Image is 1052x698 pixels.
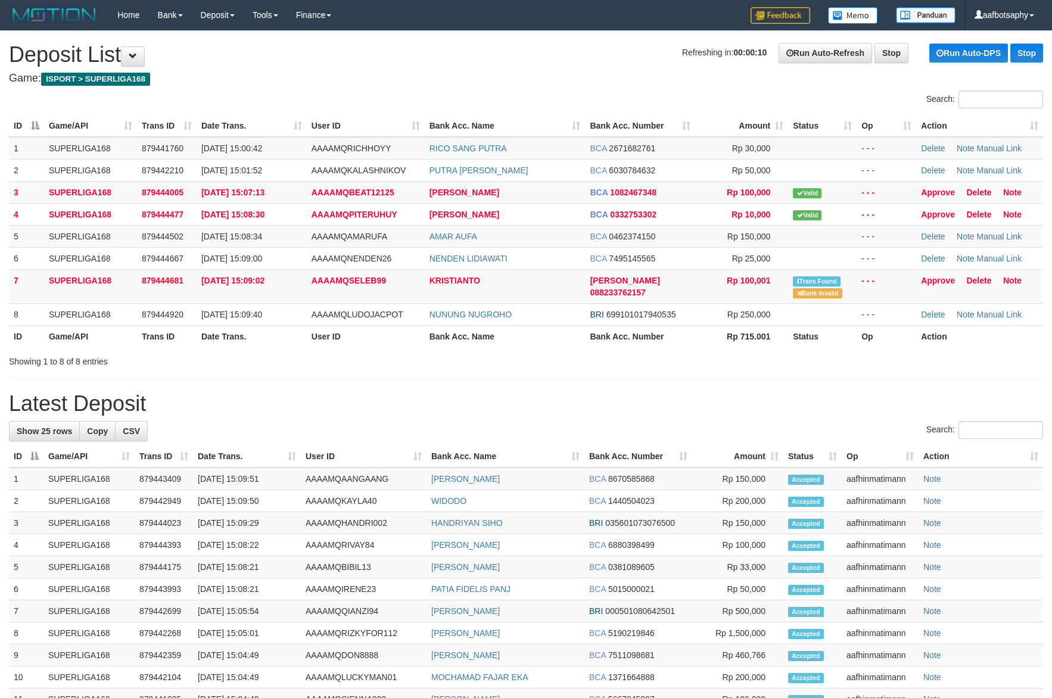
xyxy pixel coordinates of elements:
[142,188,183,197] span: 879444005
[788,115,857,137] th: Status: activate to sort column ascending
[142,254,183,263] span: 879444667
[43,468,135,490] td: SUPERLIGA168
[307,325,425,347] th: User ID
[589,584,606,594] span: BCA
[17,426,72,436] span: Show 25 rows
[957,166,975,175] a: Note
[977,232,1022,241] a: Manual Link
[842,622,919,644] td: aafhinmatimann
[9,43,1043,67] h1: Deposit List
[197,115,307,137] th: Date Trans.: activate to sort column ascending
[857,325,916,347] th: Op
[9,392,1043,416] h1: Latest Deposit
[692,468,783,490] td: Rp 150,000
[608,562,655,572] span: Copy 0381089605 to clipboard
[857,225,916,247] td: - - -
[44,247,137,269] td: SUPERLIGA168
[431,584,511,594] a: PATIA FIDELIS PANJ
[608,650,655,660] span: Copy 7511098681 to clipboard
[429,166,528,175] a: PUTRA [PERSON_NAME]
[585,325,695,347] th: Bank Acc. Number
[916,115,1043,137] th: Action: activate to sort column ascending
[43,534,135,556] td: SUPERLIGA168
[958,421,1043,439] input: Search:
[9,512,43,534] td: 3
[43,445,135,468] th: Game/API: activate to sort column ascending
[692,666,783,688] td: Rp 200,000
[43,512,135,534] td: SUPERLIGA168
[692,445,783,468] th: Amount: activate to sort column ascending
[9,203,44,225] td: 4
[793,188,821,198] span: Valid transaction
[9,159,44,181] td: 2
[585,115,695,137] th: Bank Acc. Number: activate to sort column ascending
[43,556,135,578] td: SUPERLIGA168
[857,247,916,269] td: - - -
[201,310,262,319] span: [DATE] 15:09:40
[44,181,137,203] td: SUPERLIGA168
[1003,188,1022,197] a: Note
[312,232,388,241] span: AAAAMQAMARUFA
[9,351,429,367] div: Showing 1 to 8 of 8 entries
[842,512,919,534] td: aafhinmatimann
[301,622,427,644] td: AAAAMQRIZKYFOR112
[9,445,43,468] th: ID: activate to sort column descending
[135,468,193,490] td: 879443409
[919,445,1043,468] th: Action: activate to sort column ascending
[9,325,44,347] th: ID
[732,166,771,175] span: Rp 50,000
[44,159,137,181] td: SUPERLIGA168
[842,490,919,512] td: aafhinmatimann
[727,188,770,197] span: Rp 100,000
[135,600,193,622] td: 879442699
[921,254,945,263] a: Delete
[921,166,945,175] a: Delete
[201,166,262,175] span: [DATE] 15:01:52
[197,325,307,347] th: Date Trans.
[312,188,394,197] span: AAAAMQBEAT12125
[431,540,500,550] a: [PERSON_NAME]
[692,622,783,644] td: Rp 1,500,000
[1003,210,1022,219] a: Note
[41,73,150,86] span: ISPORT > SUPERLIGA168
[301,666,427,688] td: AAAAMQLUCKYMAN01
[842,578,919,600] td: aafhinmatimann
[1010,43,1043,63] a: Stop
[921,310,945,319] a: Delete
[590,144,606,153] span: BCA
[44,225,137,247] td: SUPERLIGA168
[301,534,427,556] td: AAAAMQRIVAY84
[142,144,183,153] span: 879441760
[589,474,606,484] span: BCA
[926,91,1043,108] label: Search:
[193,468,301,490] td: [DATE] 15:09:51
[788,607,824,617] span: Accepted
[193,578,301,600] td: [DATE] 15:08:21
[923,672,941,682] a: Note
[135,534,193,556] td: 879444393
[692,600,783,622] td: Rp 500,000
[431,518,503,528] a: HANDRIYAN SIHO
[842,556,919,578] td: aafhinmatimann
[732,254,771,263] span: Rp 25,000
[9,622,43,644] td: 8
[79,421,116,441] a: Copy
[957,144,975,153] a: Note
[9,644,43,666] td: 9
[609,144,655,153] span: Copy 2671682761 to clipboard
[193,666,301,688] td: [DATE] 15:04:49
[44,115,137,137] th: Game/API: activate to sort column ascending
[427,445,584,468] th: Bank Acc. Name: activate to sort column ascending
[842,644,919,666] td: aafhinmatimann
[9,534,43,556] td: 4
[312,310,403,319] span: AAAAMQLUDOJACPOT
[431,474,500,484] a: [PERSON_NAME]
[193,534,301,556] td: [DATE] 15:08:22
[857,137,916,160] td: - - -
[193,600,301,622] td: [DATE] 15:05:54
[193,445,301,468] th: Date Trans.: activate to sort column ascending
[9,181,44,203] td: 3
[788,325,857,347] th: Status
[608,584,655,594] span: Copy 5015000021 to clipboard
[301,600,427,622] td: AAAAMQQIANZI94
